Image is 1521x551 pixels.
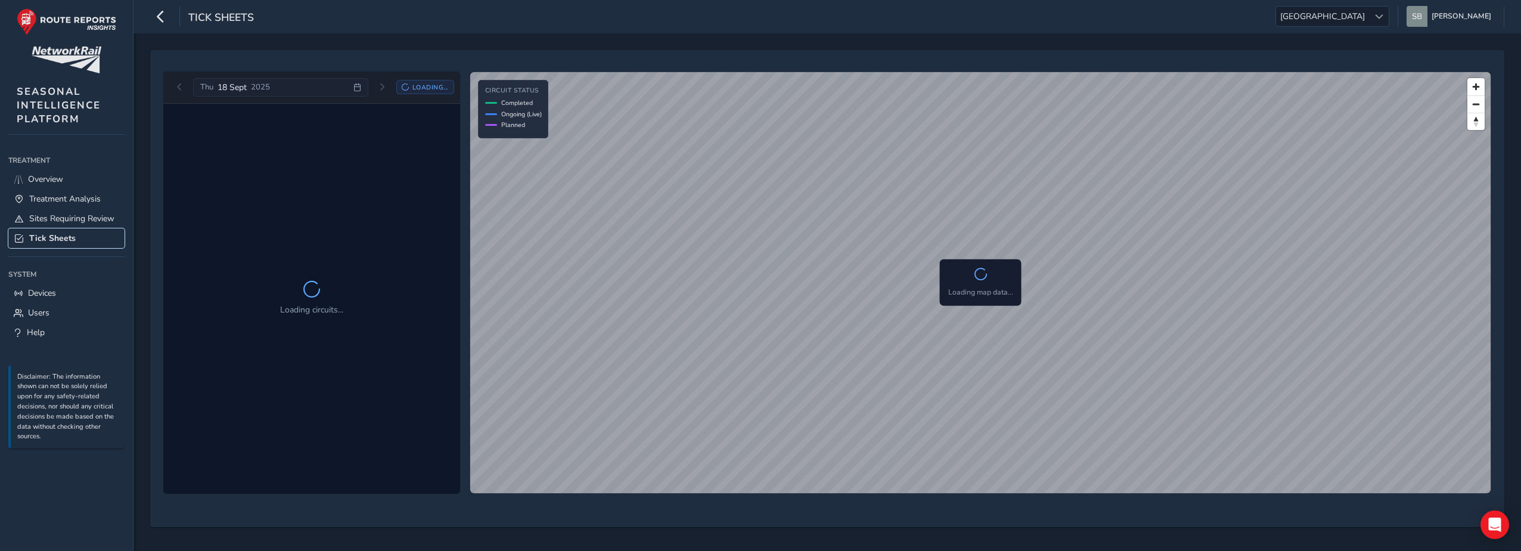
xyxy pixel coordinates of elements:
[17,372,119,442] p: Disclaimer: The information shown can not be solely relied upon for any safety-related decisions,...
[29,213,114,224] span: Sites Requiring Review
[1432,6,1491,27] span: [PERSON_NAME]
[17,85,101,126] span: SEASONAL INTELLIGENCE PLATFORM
[1407,6,1427,27] img: diamond-layout
[1407,6,1495,27] button: [PERSON_NAME]
[8,303,125,323] a: Users
[1467,95,1485,113] button: Zoom out
[8,283,125,303] a: Devices
[200,82,213,92] span: Thu
[501,98,533,107] span: Completed
[1467,113,1485,130] button: Reset bearing to north
[8,209,125,228] a: Sites Requiring Review
[188,10,254,27] span: Tick Sheets
[470,72,1491,493] canvas: Map
[280,304,343,316] p: Loading circuits...
[1480,510,1509,539] div: Open Intercom Messenger
[8,169,125,189] a: Overview
[1276,7,1369,26] span: [GEOGRAPHIC_DATA]
[218,82,247,93] span: 18 Sept
[29,193,101,205] span: Treatment Analysis
[501,110,542,119] span: Ongoing (Live)
[8,228,125,248] a: Tick Sheets
[29,233,76,244] span: Tick Sheets
[8,151,125,169] div: Treatment
[17,8,116,35] img: rr logo
[28,174,63,185] span: Overview
[8,323,125,342] a: Help
[948,287,1013,298] p: Loading map data...
[28,307,49,318] span: Users
[485,87,542,95] h4: Circuit Status
[8,265,125,283] div: System
[28,287,56,299] span: Devices
[27,327,45,338] span: Help
[501,120,525,129] span: Planned
[251,82,270,92] span: 2025
[412,83,448,92] span: Loading...
[1467,78,1485,95] button: Zoom in
[8,189,125,209] a: Treatment Analysis
[32,47,101,73] img: customer logo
